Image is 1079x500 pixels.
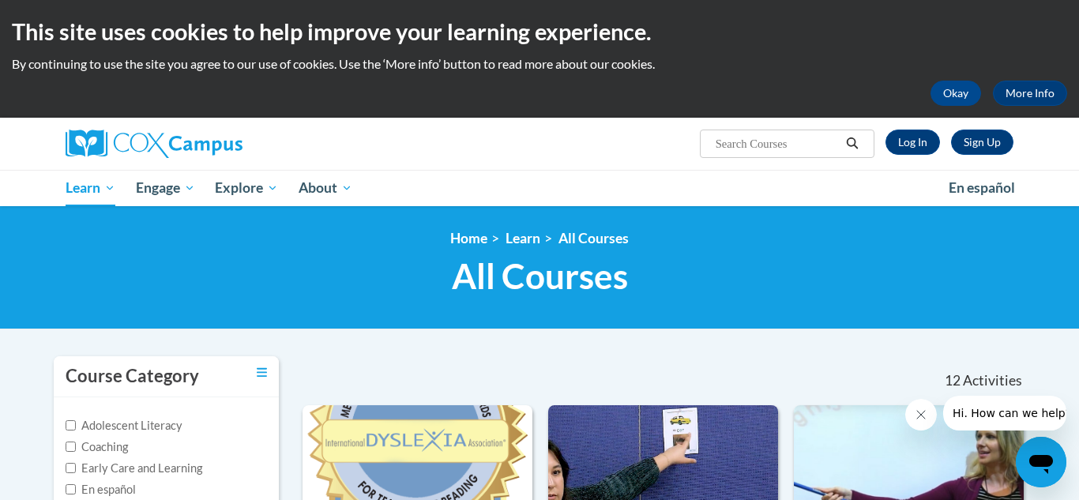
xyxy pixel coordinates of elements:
[66,484,76,494] input: Checkbox for Options
[452,255,628,297] span: All Courses
[66,179,115,197] span: Learn
[12,16,1067,47] h2: This site uses cookies to help improve your learning experience.
[257,364,267,382] a: Toggle collapse
[66,442,76,452] input: Checkbox for Options
[905,399,937,430] iframe: Close message
[885,130,940,155] a: Log In
[42,170,1037,206] div: Main menu
[558,230,629,246] a: All Courses
[66,130,242,158] img: Cox Campus
[215,179,278,197] span: Explore
[840,134,864,153] button: Search
[66,130,366,158] a: Cox Campus
[450,230,487,246] a: Home
[66,364,199,389] h3: Course Category
[963,372,1022,389] span: Activities
[66,460,202,477] label: Early Care and Learning
[66,463,76,473] input: Checkbox for Options
[288,170,363,206] a: About
[949,179,1015,196] span: En español
[9,11,128,24] span: Hi. How can we help?
[993,81,1067,106] a: More Info
[299,179,352,197] span: About
[943,396,1066,430] iframe: Message from company
[66,417,182,434] label: Adolescent Literacy
[506,230,540,246] a: Learn
[136,179,195,197] span: Engage
[205,170,288,206] a: Explore
[55,170,126,206] a: Learn
[951,130,1013,155] a: Register
[1016,437,1066,487] iframe: Button to launch messaging window
[930,81,981,106] button: Okay
[938,171,1025,205] a: En español
[714,134,840,153] input: Search Courses
[66,438,128,456] label: Coaching
[66,481,136,498] label: En español
[66,420,76,430] input: Checkbox for Options
[126,170,205,206] a: Engage
[12,55,1067,73] p: By continuing to use the site you agree to our use of cookies. Use the ‘More info’ button to read...
[945,372,961,389] span: 12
